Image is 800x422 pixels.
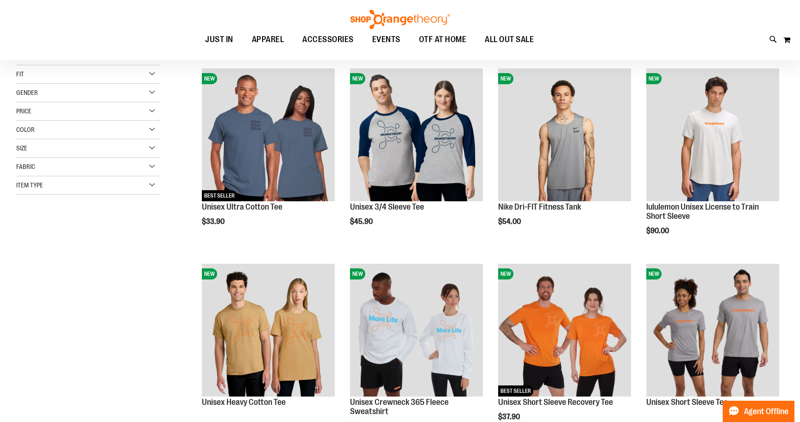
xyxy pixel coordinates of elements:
span: NEW [202,268,217,279]
span: $54.00 [498,217,522,226]
a: Unisex Short Sleeve Recovery Tee [498,397,613,407]
a: Unisex Crewneck 365 Fleece Sweatshirt [350,397,449,416]
a: lululemon Unisex License to Train Short SleeveNEW [646,68,779,203]
span: NEW [498,268,513,279]
img: Unisex Ultra Cotton Tee [202,68,335,201]
a: Nike Dri-FIT Fitness Tank [498,202,581,211]
span: Gender [16,89,38,96]
a: Unisex Heavy Cotton Tee [202,397,286,407]
span: Color [16,126,35,133]
a: Unisex 3/4 Sleeve Tee [350,202,424,211]
span: EVENTS [372,29,400,50]
span: BEST SELLER [202,190,237,201]
div: product [494,64,636,249]
a: Unisex 3/4 Sleeve TeeNEW [350,68,483,203]
span: $33.90 [202,217,226,226]
span: $45.90 [350,217,374,226]
span: NEW [646,268,662,279]
img: lululemon Unisex License to Train Short Sleeve [646,68,779,201]
img: Unisex Heavy Cotton Tee [202,264,335,397]
span: Size [16,144,27,152]
span: NEW [202,73,217,84]
span: APPAREL [252,29,284,50]
span: Agent Offline [744,407,788,416]
span: Price [16,107,31,115]
img: Unisex Short Sleeve Tee [646,264,779,397]
span: NEW [350,73,365,84]
span: Fabric [16,163,35,170]
span: NEW [498,73,513,84]
div: product [345,64,487,249]
img: Nike Dri-FIT Fitness Tank [498,68,631,201]
div: product [642,259,784,422]
button: Agent Offline [723,401,794,422]
a: Unisex Ultra Cotton Tee [202,202,282,211]
a: Unisex Short Sleeve Recovery TeeNEWBEST SELLER [498,264,631,398]
div: product [197,259,339,422]
span: NEW [350,268,365,279]
span: $37.90 [498,413,521,421]
img: Unisex Crewneck 365 Fleece Sweatshirt [350,264,483,397]
span: ACCESSORIES [302,29,354,50]
div: product [642,64,784,259]
img: Unisex 3/4 Sleeve Tee [350,68,483,201]
a: Unisex Short Sleeve Tee [646,397,728,407]
a: Unisex Crewneck 365 Fleece SweatshirtNEW [350,264,483,398]
span: OTF AT HOME [419,29,467,50]
a: lululemon Unisex License to Train Short Sleeve [646,202,759,221]
span: $90.00 [646,227,670,235]
a: Unisex Short Sleeve TeeNEW [646,264,779,398]
span: Fit [16,70,24,78]
span: Item Type [16,181,43,189]
span: BEST SELLER [498,385,533,397]
span: JUST IN [205,29,233,50]
div: product [197,64,339,249]
a: Unisex Ultra Cotton TeeNEWBEST SELLER [202,68,335,203]
a: Unisex Heavy Cotton TeeNEW [202,264,335,398]
span: ALL OUT SALE [485,29,534,50]
a: Nike Dri-FIT Fitness TankNEW [498,68,631,203]
img: Unisex Short Sleeve Recovery Tee [498,264,631,397]
img: Shop Orangetheory [349,10,451,29]
span: NEW [646,73,662,84]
